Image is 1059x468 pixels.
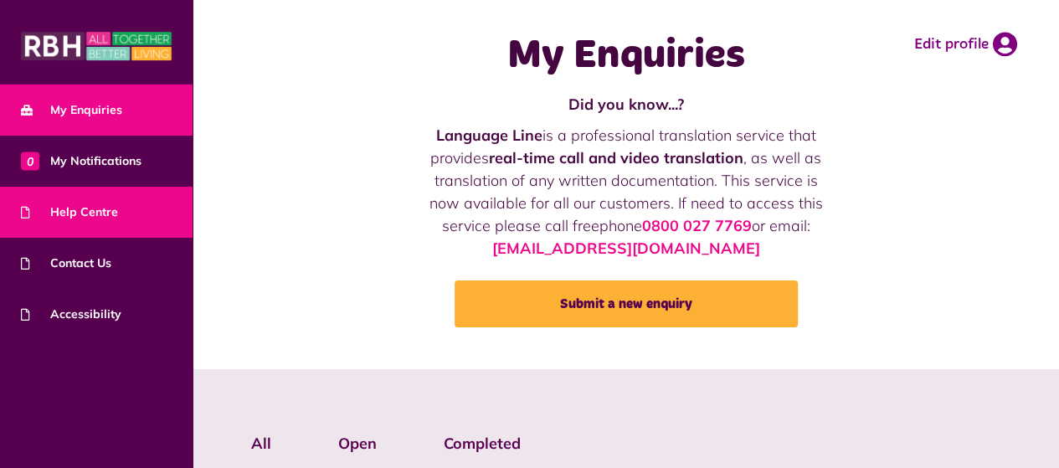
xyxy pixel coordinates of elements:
[455,280,798,327] a: Submit a new enquiry
[21,306,121,323] span: Accessibility
[21,255,111,272] span: Contact Us
[218,419,305,468] label: All
[426,32,826,80] h1: My Enquiries
[21,29,172,63] img: MyRBH
[21,152,141,170] span: My Notifications
[642,216,752,235] a: 0800 027 7769
[568,95,684,114] strong: Did you know...?
[426,124,826,260] p: is a professional translation service that provides , as well as translation of any written docum...
[305,419,410,468] label: Open
[436,126,542,145] strong: Language Line
[914,32,1017,57] a: Edit profile
[492,239,760,258] a: [EMAIL_ADDRESS][DOMAIN_NAME]
[21,101,122,119] span: My Enquiries
[410,419,554,468] label: Completed
[21,203,118,221] span: Help Centre
[489,148,743,167] strong: real-time call and video translation
[21,152,39,170] span: 0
